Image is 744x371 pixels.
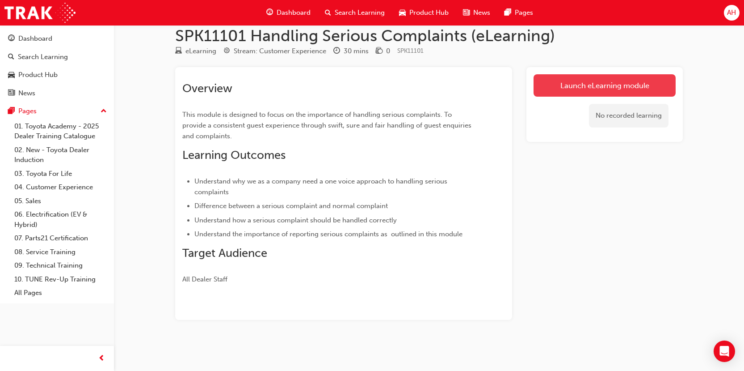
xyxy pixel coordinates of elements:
[376,46,390,57] div: Price
[456,4,497,22] a: news-iconNews
[8,53,14,61] span: search-icon
[185,46,216,56] div: eLearning
[11,208,110,231] a: 06. Electrification (EV & Hybrid)
[534,74,676,97] a: Launch eLearning module
[344,46,369,56] div: 30 mins
[409,8,449,18] span: Product Hub
[18,88,35,98] div: News
[11,245,110,259] a: 08. Service Training
[11,286,110,300] a: All Pages
[11,231,110,245] a: 07. Parts21 Certification
[11,119,110,143] a: 01. Toyota Academy - 2025 Dealer Training Catalogue
[18,34,52,44] div: Dashboard
[4,29,110,103] button: DashboardSearch LearningProduct HubNews
[11,143,110,167] a: 02. New - Toyota Dealer Induction
[8,35,15,43] span: guage-icon
[182,246,267,260] span: Target Audience
[497,4,540,22] a: pages-iconPages
[11,194,110,208] a: 05. Sales
[18,52,68,62] div: Search Learning
[335,8,385,18] span: Search Learning
[182,148,286,162] span: Learning Outcomes
[223,47,230,55] span: target-icon
[4,3,76,23] img: Trak
[724,5,740,21] button: AH
[182,111,473,140] span: This module is designed to focus on the importance of handling serious complaints. To provide a c...
[182,275,227,283] span: All Dealer Staff
[194,230,462,238] span: Understand the importance of reporting serious complaints as outlined in this module
[4,49,110,65] a: Search Learning
[4,103,110,119] button: Pages
[11,167,110,181] a: 03. Toyota For Life
[8,71,15,79] span: car-icon
[333,47,340,55] span: clock-icon
[397,47,424,55] span: Learning resource code
[318,4,392,22] a: search-iconSearch Learning
[4,67,110,83] a: Product Hub
[11,273,110,286] a: 10. TUNE Rev-Up Training
[504,7,511,18] span: pages-icon
[223,46,326,57] div: Stream
[714,341,735,362] div: Open Intercom Messenger
[194,177,449,196] span: Understand why we as a company need a one voice approach to handling serious complaints
[194,202,388,210] span: Difference between a serious complaint and normal complaint
[194,216,397,224] span: Understand how a serious complaint should be handled correctly
[386,46,390,56] div: 0
[11,259,110,273] a: 09. Technical Training
[4,85,110,102] a: News
[8,90,15,98] span: news-icon
[11,180,110,194] a: 04. Customer Experience
[234,46,326,56] div: Stream: Customer Experience
[473,8,490,18] span: News
[8,107,15,115] span: pages-icon
[515,8,533,18] span: Pages
[463,7,470,18] span: news-icon
[376,47,383,55] span: money-icon
[266,7,273,18] span: guage-icon
[175,47,182,55] span: learningResourceType_ELEARNING-icon
[175,26,683,46] h1: SPK11101 Handling Serious Complaints (eLearning)
[399,7,406,18] span: car-icon
[18,106,37,116] div: Pages
[259,4,318,22] a: guage-iconDashboard
[392,4,456,22] a: car-iconProduct Hub
[333,46,369,57] div: Duration
[727,8,736,18] span: AH
[18,70,58,80] div: Product Hub
[277,8,311,18] span: Dashboard
[175,46,216,57] div: Type
[101,106,107,117] span: up-icon
[589,104,668,128] div: No recorded learning
[98,353,105,364] span: prev-icon
[182,81,232,95] span: Overview
[4,30,110,47] a: Dashboard
[325,7,331,18] span: search-icon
